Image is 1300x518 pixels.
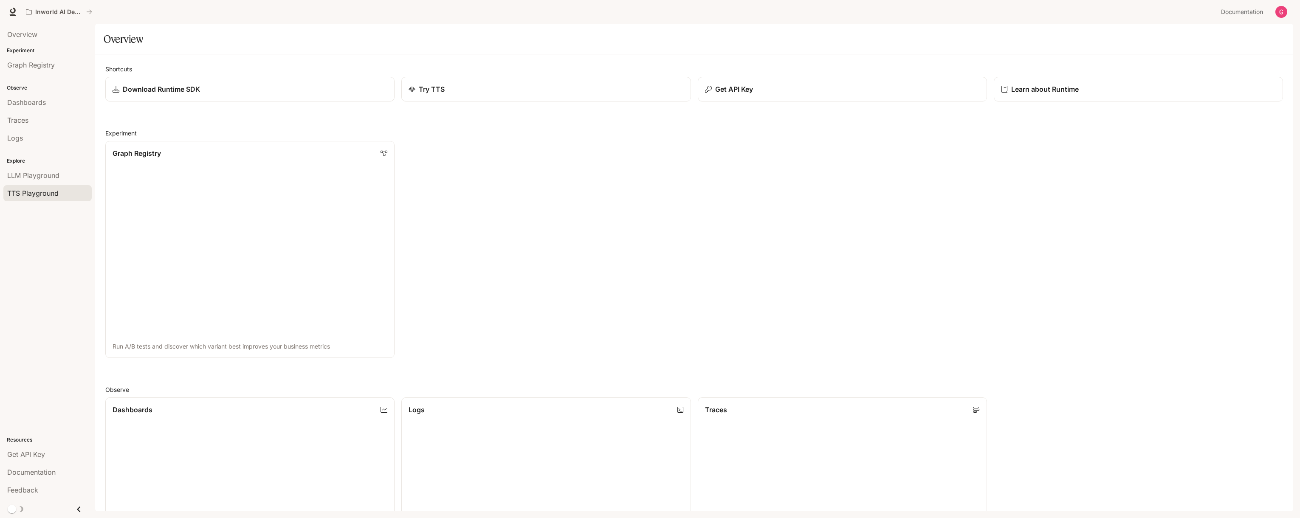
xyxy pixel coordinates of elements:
[22,3,96,20] button: All workspaces
[104,31,143,48] h1: Overview
[113,405,152,415] p: Dashboards
[105,141,395,358] a: Graph RegistryRun A/B tests and discover which variant best improves your business metrics
[123,84,200,94] p: Download Runtime SDK
[1275,6,1287,18] img: User avatar
[105,385,1283,394] h2: Observe
[35,8,83,16] p: Inworld AI Demos
[1218,3,1269,20] a: Documentation
[1011,84,1079,94] p: Learn about Runtime
[113,148,161,158] p: Graph Registry
[994,77,1283,101] a: Learn about Runtime
[113,342,387,351] p: Run A/B tests and discover which variant best improves your business metrics
[105,65,1283,73] h2: Shortcuts
[105,77,395,101] a: Download Runtime SDK
[698,77,987,101] button: Get API Key
[401,77,691,101] a: Try TTS
[705,405,727,415] p: Traces
[105,129,1283,138] h2: Experiment
[1221,7,1263,17] span: Documentation
[419,84,445,94] p: Try TTS
[409,405,425,415] p: Logs
[1273,3,1290,20] button: User avatar
[715,84,753,94] p: Get API Key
